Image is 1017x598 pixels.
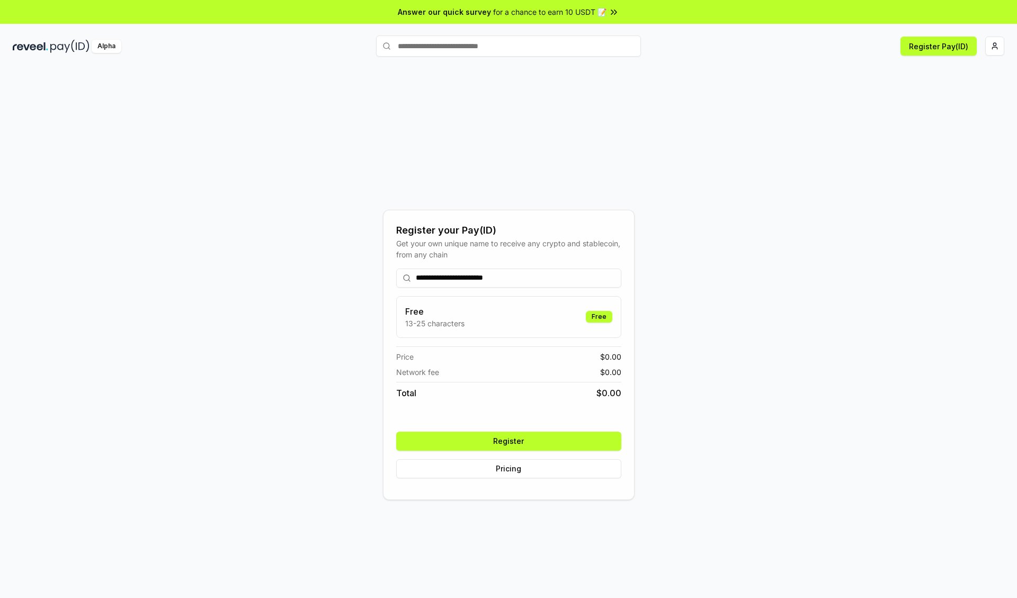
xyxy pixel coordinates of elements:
[50,40,90,53] img: pay_id
[396,351,414,362] span: Price
[586,311,612,323] div: Free
[405,305,465,318] h3: Free
[900,37,977,56] button: Register Pay(ID)
[396,432,621,451] button: Register
[405,318,465,329] p: 13-25 characters
[13,40,48,53] img: reveel_dark
[396,238,621,260] div: Get your own unique name to receive any crypto and stablecoin, from any chain
[600,367,621,378] span: $ 0.00
[396,223,621,238] div: Register your Pay(ID)
[493,6,606,17] span: for a chance to earn 10 USDT 📝
[396,459,621,478] button: Pricing
[92,40,121,53] div: Alpha
[596,387,621,399] span: $ 0.00
[600,351,621,362] span: $ 0.00
[396,367,439,378] span: Network fee
[398,6,491,17] span: Answer our quick survey
[396,387,416,399] span: Total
